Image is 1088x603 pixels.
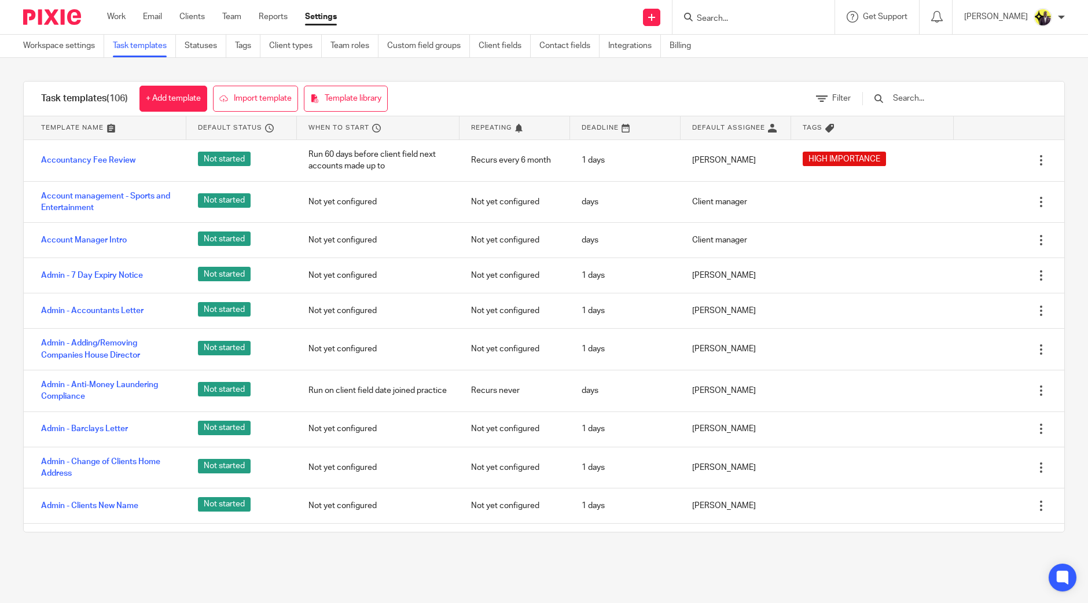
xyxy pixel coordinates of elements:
span: Not started [198,382,251,396]
a: Admin - Clients New Name [41,500,138,512]
div: Not yet configured [460,261,570,290]
div: Not yet configured [297,527,460,556]
span: (106) [106,94,128,103]
span: Not started [198,267,251,281]
span: Template name [41,123,104,133]
div: Not yet configured [460,296,570,325]
div: Not yet configured [460,226,570,255]
span: Not started [198,231,251,246]
a: Admin - 7 Day Expiry Notice [41,270,143,281]
p: [PERSON_NAME] [964,11,1028,23]
div: 1 days [570,527,681,556]
div: Not yet configured [460,453,570,482]
div: Not yet configured [297,226,460,255]
a: Clients [179,11,205,23]
span: Get Support [863,13,907,21]
a: Email [143,11,162,23]
div: Not yet configured [297,414,460,443]
div: Not yet configured [297,187,460,216]
span: When to start [308,123,369,133]
span: HIGH IMPORTANCE [808,153,880,165]
span: Default assignee [692,123,765,133]
span: Not started [198,459,251,473]
a: Admin - Adding/Removing Companies House Director [41,337,175,361]
div: [PERSON_NAME] [681,453,791,482]
span: Not started [198,421,251,435]
div: Client manager [681,187,791,216]
div: [PERSON_NAME] [681,296,791,325]
a: Contact fields [539,35,600,57]
div: Not yet configured [297,453,460,482]
span: Filter [832,94,851,102]
span: Not started [198,341,251,355]
div: Not yet configured [460,491,570,520]
span: Tags [803,123,822,133]
a: Admin - Change of Clients Home Address [41,456,175,480]
a: + Add template [139,86,207,112]
div: Not yet configured [460,334,570,363]
div: 1 days [570,296,681,325]
a: Admin - Anti-Money Laundering Compliance [41,379,175,403]
div: Run on client field date joined practice [297,376,460,405]
a: Admin - Barclays Letter [41,423,128,435]
a: Template library [304,86,388,112]
span: Repeating [471,123,512,133]
span: Not started [198,193,251,208]
a: Task templates [113,35,176,57]
a: Integrations [608,35,661,57]
div: Not yet configured [297,334,460,363]
div: 1 days [570,261,681,290]
a: Reports [259,11,288,23]
div: Not yet configured [460,187,570,216]
div: Recurs never [460,376,570,405]
div: Client manager [681,226,791,255]
div: Not yet configured [297,261,460,290]
div: [PERSON_NAME] [681,146,791,175]
a: Settings [305,11,337,23]
a: Import template [213,86,298,112]
div: days [570,226,681,255]
div: Not yet configured [460,414,570,443]
a: Billing [670,35,700,57]
div: 1 days [570,146,681,175]
a: Team roles [330,35,378,57]
span: Not started [198,497,251,512]
img: Yemi-Starbridge.jpg [1034,8,1052,27]
div: [PERSON_NAME] [681,527,791,556]
a: Accountancy Fee Review [41,155,135,166]
a: Statuses [185,35,226,57]
h1: Task templates [41,93,128,105]
a: Tags [235,35,260,57]
div: Not yet configured [460,527,570,556]
div: Not yet configured [297,296,460,325]
a: Workspace settings [23,35,104,57]
div: days [570,187,681,216]
a: Client types [269,35,322,57]
a: Custom field groups [387,35,470,57]
a: Client fields [479,35,531,57]
div: [PERSON_NAME] [681,334,791,363]
div: Recurs every 6 month [460,146,570,175]
div: 1 days [570,414,681,443]
span: Not started [198,302,251,317]
img: Pixie [23,9,81,25]
a: Team [222,11,241,23]
input: Search [696,14,800,24]
div: Run 60 days before client field next accounts made up to [297,140,460,181]
a: Account Manager Intro [41,234,127,246]
a: Account management - Sports and Entertainment [41,190,175,214]
span: Not started [198,152,251,166]
div: [PERSON_NAME] [681,414,791,443]
a: Admin - Accountants Letter [41,305,144,317]
input: Search... [892,92,1027,105]
span: Default status [198,123,262,133]
div: days [570,376,681,405]
div: 1 days [570,453,681,482]
div: [PERSON_NAME] [681,491,791,520]
a: Work [107,11,126,23]
span: Deadline [582,123,619,133]
div: Not yet configured [297,491,460,520]
div: [PERSON_NAME] [681,376,791,405]
div: 1 days [570,491,681,520]
div: 1 days [570,334,681,363]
